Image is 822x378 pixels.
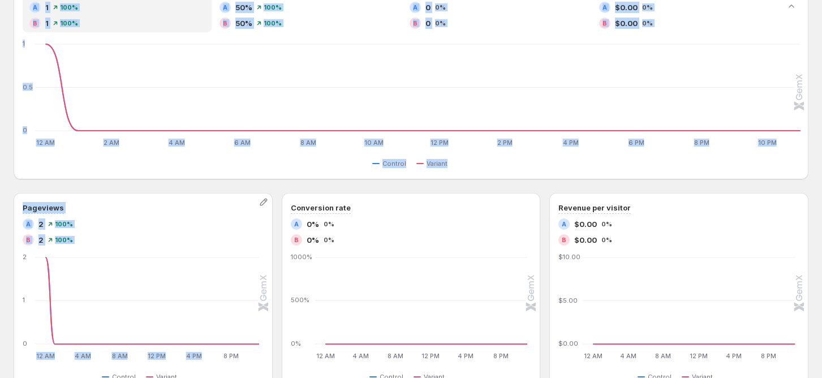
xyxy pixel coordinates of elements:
span: 0 [425,2,431,13]
text: 4 AM [620,352,636,360]
text: 0.5 [23,83,33,91]
text: 12 AM [316,352,335,360]
text: 0 [23,126,27,134]
text: 4 AM [352,352,369,360]
h3: Conversion rate [291,202,351,213]
span: Control [382,159,406,168]
text: 4 AM [75,352,91,360]
text: 12 AM [584,352,602,360]
text: 2 AM [104,139,119,147]
span: 50% [235,18,252,29]
span: 50% [235,2,252,13]
span: 2 [38,218,44,230]
span: 0% [435,20,446,27]
text: 4 PM [726,352,742,360]
span: 0% [435,4,446,11]
text: 10 PM [758,139,777,147]
text: 500% [291,297,309,304]
button: Variant [416,157,452,170]
text: $5.00 [558,297,578,304]
span: 0% [642,4,653,11]
span: 100% [55,237,73,243]
span: 100% [55,221,73,227]
span: 0% [642,20,653,27]
text: 4 PM [186,352,202,360]
span: Variant [427,159,447,168]
span: 0% [324,221,334,227]
h2: B [294,237,299,243]
text: $0.00 [558,340,578,347]
span: 0% [601,237,612,243]
span: 0% [601,221,612,227]
span: 1 [45,2,49,13]
h2: B [33,20,37,27]
text: 0 [23,340,27,347]
text: 12 AM [36,139,55,147]
h3: Revenue per visitor [558,202,631,213]
text: 6 AM [234,139,251,147]
span: $0.00 [615,2,638,13]
button: Control [372,157,411,170]
span: 100% [264,20,282,27]
span: 0% [307,234,319,246]
text: $10.00 [558,253,580,261]
text: 12 AM [36,352,55,360]
span: $0.00 [574,234,597,246]
h2: B [413,20,418,27]
h2: B [602,20,607,27]
text: 1 [23,297,25,304]
span: 100% [60,4,78,11]
h2: B [26,237,31,243]
h2: A [33,4,37,11]
span: 1 [45,18,49,29]
span: 0% [307,218,319,230]
text: 4 PM [458,352,474,360]
text: 1000% [291,253,312,261]
span: $0.00 [574,218,597,230]
text: 4 PM [563,139,579,147]
text: 10 AM [364,139,384,147]
text: 12 PM [148,352,166,360]
h2: A [413,4,418,11]
text: 0% [291,340,301,347]
h2: A [602,4,607,11]
span: 100% [60,20,78,27]
text: 8 PM [223,352,239,360]
text: 12 PM [431,139,449,147]
text: 8 AM [656,352,672,360]
text: 8 PM [761,352,777,360]
text: 8 AM [112,352,128,360]
text: 12 PM [421,352,440,360]
text: 2 [23,253,27,261]
h2: A [26,221,31,227]
text: 8 PM [493,352,509,360]
text: 12 PM [690,352,708,360]
text: 2 PM [497,139,513,147]
text: 6 PM [629,139,644,147]
text: 1 [23,40,25,48]
text: 4 AM [169,139,185,147]
span: 0 [425,18,431,29]
span: 100% [264,4,282,11]
h2: B [562,237,566,243]
span: 0% [324,237,334,243]
span: 2 [38,234,44,246]
h3: Pageviews [23,202,64,213]
text: 8 AM [388,352,403,360]
h2: B [223,20,227,27]
text: 8 PM [694,139,709,147]
h2: A [562,221,566,227]
h2: A [294,221,299,227]
text: 8 AM [300,139,316,147]
h2: A [223,4,227,11]
span: $0.00 [615,18,638,29]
